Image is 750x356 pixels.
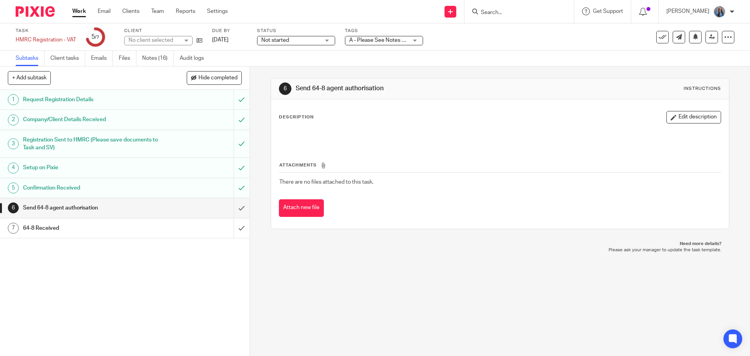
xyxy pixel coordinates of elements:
[666,7,709,15] p: [PERSON_NAME]
[23,134,158,154] h1: Registration Sent to HMRC (Please save documents to Task and SV)
[16,36,76,44] div: HMRC Registration - VAT
[212,28,247,34] label: Due by
[16,51,45,66] a: Subtasks
[279,179,373,185] span: There are no files attached to this task.
[8,71,51,84] button: + Add subtask
[91,32,99,41] div: 5
[257,28,335,34] label: Status
[23,162,158,174] h1: Setup on Pixie
[16,6,55,17] img: Pixie
[279,82,291,95] div: 6
[95,35,99,39] small: /7
[23,94,158,106] h1: Request Registration Details
[124,28,202,34] label: Client
[349,38,409,43] span: A - Please See Notes + 1
[98,7,111,15] a: Email
[122,7,139,15] a: Clients
[207,7,228,15] a: Settings
[279,163,317,167] span: Attachments
[8,94,19,105] div: 1
[593,9,623,14] span: Get Support
[279,114,314,120] p: Description
[91,51,113,66] a: Emails
[684,86,721,92] div: Instructions
[713,5,726,18] img: Amanda-scaled.jpg
[16,28,76,34] label: Task
[151,7,164,15] a: Team
[345,28,423,34] label: Tags
[279,241,721,247] p: Need more details?
[50,51,85,66] a: Client tasks
[72,7,86,15] a: Work
[261,38,289,43] span: Not started
[176,7,195,15] a: Reports
[23,222,158,234] h1: 64-8 Received
[8,223,19,234] div: 7
[129,36,179,44] div: No client selected
[8,138,19,149] div: 3
[180,51,210,66] a: Audit logs
[23,114,158,125] h1: Company/Client Details Received
[198,75,237,81] span: Hide completed
[8,202,19,213] div: 6
[212,37,229,43] span: [DATE]
[8,114,19,125] div: 2
[142,51,174,66] a: Notes (16)
[666,111,721,123] button: Edit description
[187,71,242,84] button: Hide completed
[23,182,158,194] h1: Confirmation Received
[119,51,136,66] a: Files
[8,163,19,174] div: 4
[8,182,19,193] div: 5
[296,84,517,93] h1: Send 64-8 agent authorisation
[23,202,158,214] h1: Send 64-8 agent authorisation
[279,199,324,217] button: Attach new file
[480,9,550,16] input: Search
[279,247,721,253] p: Please ask your manager to update the task template.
